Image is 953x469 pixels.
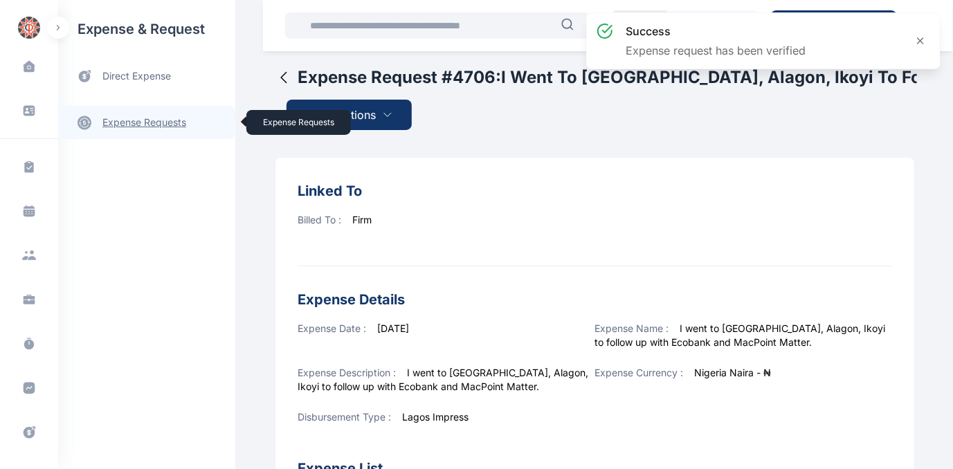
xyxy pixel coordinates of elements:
[626,23,806,39] h3: success
[298,367,396,378] span: Expense Description :
[58,95,235,139] div: expense requestsexpense requests
[595,367,684,378] span: Expense Currency :
[695,367,772,378] span: Nigeria Naira - ₦
[298,411,391,423] span: Disbursement Type :
[306,107,376,123] span: More Options
[58,58,235,95] a: direct expense
[58,106,235,139] a: expense requests
[626,42,806,59] p: Expense request has been verified
[298,214,341,226] span: Billed To :
[298,367,588,392] span: I went to [GEOGRAPHIC_DATA], Alagon, Ikoyi to follow up with Ecobank and MacPoint Matter.
[595,322,886,348] span: I went to [GEOGRAPHIC_DATA], Alagon, Ikoyi to follow up with Ecobank and MacPoint Matter.
[298,322,366,334] span: Expense Date :
[377,322,409,334] span: [DATE]
[402,411,469,423] span: Lagos Impress
[298,180,892,202] h3: Linked To
[102,69,171,84] span: direct expense
[352,214,372,226] span: Firm
[595,322,669,334] span: Expense Name :
[298,288,892,311] h3: Expense Details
